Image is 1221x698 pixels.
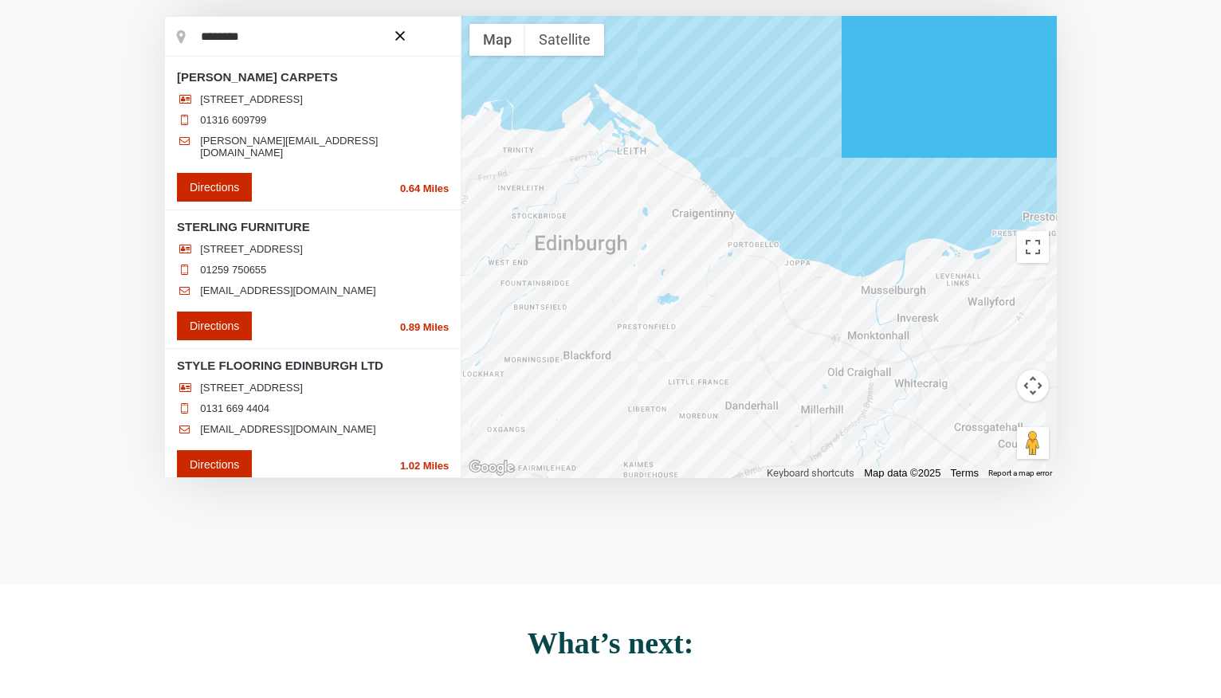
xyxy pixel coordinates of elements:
button: Map camera controls [1017,370,1049,402]
a: Terms (opens in new tab) [951,467,979,480]
div: Your Current Location [744,266,764,285]
a: Open this area in Google Maps (opens a new window) [465,457,518,478]
a: [EMAIL_ADDRESS][DOMAIN_NAME] [200,284,375,297]
a: Directions [177,450,252,479]
a: Directions [177,173,252,202]
h3: STERLING FURNITURE [177,218,449,235]
h3: STYLE FLOORING EDINBURGH LTD [177,357,449,374]
h2: What’s next: [8,628,1213,658]
button: Keyboard shortcuts [767,467,854,480]
span: [STREET_ADDRESS] [200,243,303,256]
h3: [PERSON_NAME] CARPETS [177,69,449,85]
a: [EMAIL_ADDRESS][DOMAIN_NAME] [200,423,375,436]
span: Map data ©2025 [864,467,940,479]
button: Drag Pegman onto the map to open Street View [1017,427,1049,459]
a: Directions [177,312,252,340]
a: [PERSON_NAME][EMAIL_ADDRESS][DOMAIN_NAME] [200,135,449,159]
span: 0.89 Miles [400,321,449,334]
button: Toggle fullscreen view [1017,231,1049,263]
a: 01316 609799 [200,114,266,127]
a: 01259 750655 [200,264,266,276]
a: Report a map error [988,467,1052,480]
span: [STREET_ADDRESS] [200,382,303,394]
span: 0.64 Miles [400,182,449,195]
a: 0131 669 4404 [200,402,269,415]
div: STYLE FLOORING EDINBURGH LTD [461,16,1057,478]
img: Google [465,457,518,478]
span: [STREET_ADDRESS] [200,93,303,106]
button: Show street map [469,24,525,56]
button: Show satellite imagery [525,24,604,56]
span: 1.02 Miles [400,460,449,473]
